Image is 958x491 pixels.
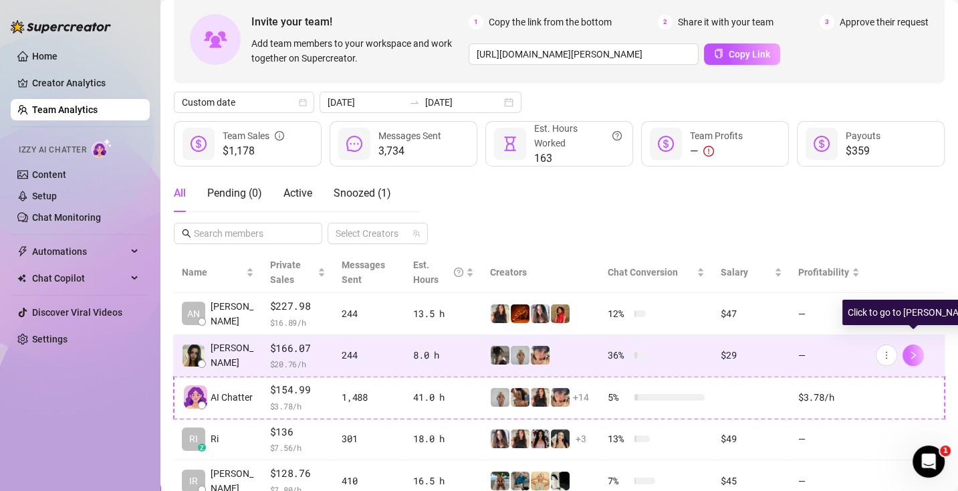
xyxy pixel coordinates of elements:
span: calendar [299,98,307,106]
iframe: Intercom live chat [913,446,945,478]
div: 8.0 h [413,348,474,363]
img: bellatendresse [551,304,570,323]
img: daiisyjane [491,346,509,365]
span: 36 % [608,348,629,363]
span: info-circle [275,128,284,143]
img: Libby [491,472,509,490]
img: diandradelgado [531,388,550,407]
span: Profitability [798,267,849,278]
span: $359 [846,143,880,159]
img: Barbi [511,346,529,365]
div: $49 [721,431,782,446]
span: 12 % [608,306,629,321]
span: Snoozed ( 1 ) [334,187,391,199]
img: logo-BBDzfeDw.svg [11,20,111,33]
div: Team Sales [223,128,284,143]
span: 1 [469,15,483,29]
img: AI Chatter [92,138,112,158]
span: 7 % [608,474,629,488]
img: Joy Gabrielle P… [183,345,205,367]
div: $45 [721,474,782,488]
span: Ri [211,431,219,446]
div: 410 [342,474,397,488]
span: message [346,136,362,152]
input: End date [425,95,501,110]
span: $154.99 [270,382,326,398]
span: $1,178 [223,143,284,159]
div: Est. Hours Worked [534,121,622,151]
span: 1 [940,446,951,456]
input: Start date [328,95,404,110]
div: $3.78 /h [798,390,860,405]
a: Content [32,169,66,180]
div: 18.0 h [413,431,474,446]
span: 13 % [608,431,629,446]
span: question-circle [612,121,622,151]
span: Team Profits [690,130,743,141]
img: diandradelgado [511,429,529,448]
span: Approve their request [840,15,929,29]
span: question-circle [454,258,463,287]
span: $166.07 [270,340,326,357]
th: Creators [482,252,600,293]
span: $ 7.56 /h [270,441,326,454]
span: Add team members to your workspace and work together on Supercreator. [251,36,463,66]
span: $ 3.78 /h [270,399,326,413]
div: All [174,185,186,201]
span: 3,734 [378,143,441,159]
img: aurorahaze [531,304,550,323]
span: more [882,351,891,360]
td: — [790,335,868,377]
span: $ 16.89 /h [270,316,326,329]
img: empress.venus [531,429,550,448]
div: Pending ( 0 ) [207,185,262,201]
div: — [690,143,743,159]
span: thunderbolt [17,246,28,257]
span: dollar-circle [191,136,207,152]
span: search [182,229,191,238]
img: bonnierides [551,388,570,407]
span: AI Chatter [211,390,253,405]
span: Active [283,187,312,199]
span: dollar-circle [658,136,674,152]
div: 244 [342,306,397,321]
img: vipchocolate [511,304,529,323]
div: z [198,444,206,452]
img: comicaltaco [551,472,570,490]
span: AN [187,306,200,321]
div: 16.5 h [413,474,474,488]
img: Chat Copilot [17,274,26,283]
a: Discover Viral Videos [32,307,122,318]
span: Copy the link from the bottom [489,15,612,29]
a: Home [32,51,57,62]
span: Salary [721,267,748,278]
span: Share it with your team [678,15,773,29]
span: Chat Conversion [608,267,678,278]
span: + 3 [576,431,586,446]
img: aurorahaze [491,429,509,448]
div: 301 [342,431,397,446]
span: team [412,229,421,237]
span: [PERSON_NAME] [211,299,254,328]
span: Custom date [182,92,306,112]
span: right [909,351,918,360]
img: badbree-shoe_lab [551,429,570,448]
a: Creator Analytics [32,72,139,94]
div: 244 [342,348,397,363]
span: copy [714,49,723,58]
img: Eavnc [511,472,529,490]
div: $47 [721,306,782,321]
div: 1,488 [342,390,397,405]
div: Est. Hours [413,258,463,287]
span: 5 % [608,390,629,405]
img: bonnierides [531,346,550,365]
a: Settings [32,334,68,345]
span: Chat Copilot [32,268,127,289]
span: exclamation-circle [703,146,714,157]
span: $136 [270,424,326,440]
span: + 14 [573,390,589,405]
a: Setup [32,191,57,201]
span: Automations [32,241,127,262]
span: $128.76 [270,466,326,482]
td: — [790,293,868,335]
